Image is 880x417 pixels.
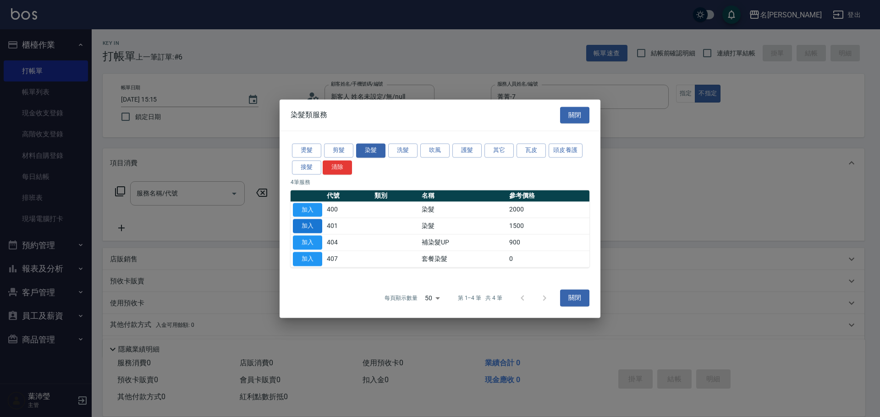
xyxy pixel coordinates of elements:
div: 50 [421,286,443,310]
button: 剪髮 [324,143,353,157]
td: 407 [324,251,372,267]
td: 401 [324,218,372,234]
button: 洗髮 [388,143,418,157]
td: 染髮 [419,201,507,218]
button: 頭皮養護 [549,143,583,157]
button: 其它 [484,143,514,157]
button: 燙髮 [292,143,321,157]
th: 參考價格 [507,190,589,202]
button: 護髮 [452,143,482,157]
button: 吹風 [420,143,450,157]
td: 900 [507,234,589,251]
button: 關閉 [560,290,589,307]
button: 加入 [293,203,322,217]
td: 404 [324,234,372,251]
button: 瓦皮 [517,143,546,157]
p: 4 筆服務 [291,178,589,186]
button: 清除 [323,160,352,174]
button: 染髮 [356,143,385,157]
td: 2000 [507,201,589,218]
th: 名稱 [419,190,507,202]
button: 加入 [293,219,322,233]
th: 代號 [324,190,372,202]
td: 補染髮UP [419,234,507,251]
td: 染髮 [419,218,507,234]
p: 第 1–4 筆 共 4 筆 [458,294,502,302]
button: 接髮 [292,160,321,174]
button: 關閉 [560,107,589,124]
td: 400 [324,201,372,218]
p: 每頁顯示數量 [385,294,418,302]
th: 類別 [372,190,420,202]
button: 加入 [293,252,322,266]
button: 加入 [293,235,322,249]
td: 1500 [507,218,589,234]
span: 染髮類服務 [291,110,327,119]
td: 0 [507,251,589,267]
td: 套餐染髮 [419,251,507,267]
